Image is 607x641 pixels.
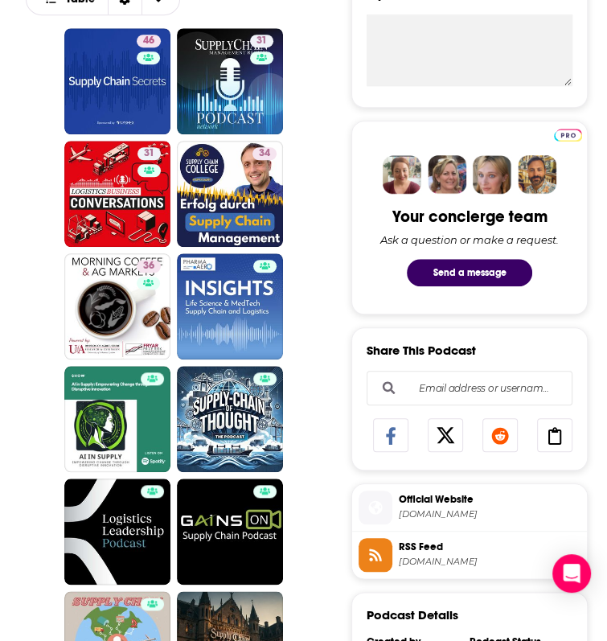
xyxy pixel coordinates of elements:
[537,418,572,452] a: Copy Link
[252,147,277,160] a: 34
[399,492,580,507] span: Official Website
[428,155,466,194] img: Barbara Profile
[367,607,458,623] h3: Podcast Details
[482,418,518,452] a: Share on Reddit
[367,371,572,405] div: Search followers
[177,28,283,134] a: 31
[554,126,582,142] a: Pro website
[392,207,548,227] div: Your concierge team
[359,491,580,524] a: Official Website[DOMAIN_NAME]
[250,35,273,47] a: 31
[137,147,161,160] a: 31
[137,260,161,273] a: 36
[143,33,154,49] span: 46
[554,129,582,142] img: Podchaser Pro
[259,146,270,162] span: 34
[144,146,154,162] span: 31
[399,556,580,568] span: anchor.fm
[373,418,408,452] a: Share on Facebook
[367,343,476,358] h3: Share This Podcast
[137,35,161,47] a: 46
[407,259,532,286] button: Send a message
[64,28,170,134] a: 46
[64,141,170,247] a: 31
[383,155,421,194] img: Sydney Profile
[518,155,556,194] img: Jon Profile
[399,508,580,520] span: podcasters.spotify.com
[256,33,267,49] span: 31
[473,155,511,194] img: Jules Profile
[380,233,559,246] div: Ask a question or make a request.
[143,258,154,274] span: 36
[399,540,580,554] span: RSS Feed
[359,538,580,572] a: RSS Feed[DOMAIN_NAME]
[64,253,170,360] a: 36
[428,418,463,452] a: Share on X/Twitter
[177,141,283,247] a: 34
[380,371,559,405] input: Email address or username...
[552,554,591,593] div: Open Intercom Messenger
